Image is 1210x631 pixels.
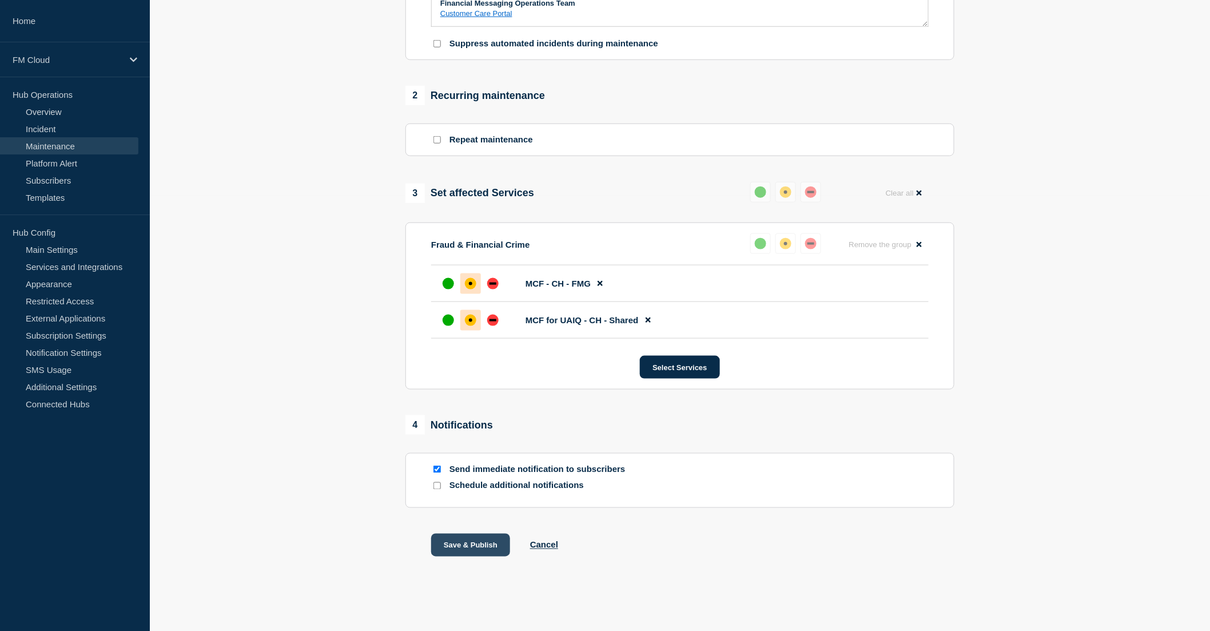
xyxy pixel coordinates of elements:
[405,415,425,435] span: 4
[443,315,454,326] div: up
[750,182,771,203] button: up
[750,233,771,254] button: up
[755,238,766,249] div: up
[465,315,476,326] div: affected
[530,540,558,550] button: Cancel
[431,534,510,557] button: Save & Publish
[526,315,639,325] span: MCF for UAIQ - CH - Shared
[775,182,796,203] button: affected
[433,466,441,473] input: Send immediate notification to subscribers
[405,86,545,105] div: Recurring maintenance
[433,136,441,144] input: Repeat maintenance
[440,9,512,18] a: Customer Care Portal
[805,186,817,198] div: down
[449,38,658,49] p: Suppress automated incidents during maintenance
[443,278,454,289] div: up
[526,279,591,288] span: MCF - CH - FMG
[405,184,534,203] div: Set affected Services
[13,55,122,65] p: FM Cloud
[405,184,425,203] span: 3
[842,233,929,256] button: Remove the group
[801,233,821,254] button: down
[801,182,821,203] button: down
[780,238,791,249] div: affected
[849,240,912,249] span: Remove the group
[449,134,533,145] p: Repeat maintenance
[433,40,441,47] input: Suppress automated incidents during maintenance
[449,481,632,491] p: Schedule additional notifications
[879,182,929,204] button: Clear all
[449,464,632,475] p: Send immediate notification to subscribers
[487,315,499,326] div: down
[405,86,425,105] span: 2
[780,186,791,198] div: affected
[775,233,796,254] button: affected
[755,186,766,198] div: up
[805,238,817,249] div: down
[465,278,476,289] div: affected
[640,356,719,379] button: Select Services
[405,415,493,435] div: Notifications
[431,240,530,249] p: Fraud & Financial Crime
[487,278,499,289] div: down
[433,482,441,490] input: Schedule additional notifications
